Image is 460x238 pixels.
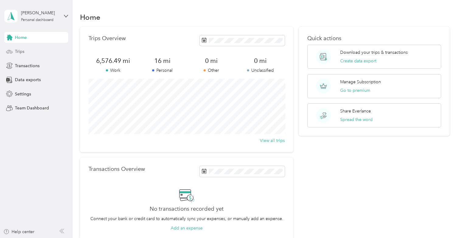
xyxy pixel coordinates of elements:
span: Trips [15,48,24,55]
p: Personal [138,67,187,74]
div: [PERSON_NAME] [21,10,59,16]
span: 16 mi [138,57,187,65]
p: Unclassified [236,67,285,74]
span: Team Dashboard [15,105,49,111]
span: Settings [15,91,31,97]
div: Personal dashboard [21,18,54,22]
button: Go to premium [340,87,370,94]
p: Trips Overview [89,35,126,42]
p: Work [89,67,138,74]
button: Add an expense [171,225,203,231]
p: Share Everlance [340,108,371,114]
button: Spread the word [340,116,373,123]
h2: No transactions recorded yet [150,206,224,212]
p: Quick actions [307,35,441,42]
button: View all trips [260,137,285,144]
button: Help center [3,229,34,235]
span: 6,576.49 mi [89,57,138,65]
p: Other [187,67,236,74]
p: Connect your bank or credit card to automatically sync your expenses, or manually add an expense. [90,216,283,222]
p: Transactions Overview [89,166,145,172]
span: 0 mi [236,57,285,65]
iframe: Everlance-gr Chat Button Frame [426,204,460,238]
button: Create data export [340,58,376,64]
h1: Home [80,14,100,20]
span: 0 mi [187,57,236,65]
p: Download your trips & transactions [340,49,408,56]
p: Manage Subscription [340,79,381,85]
span: Transactions [15,63,40,69]
span: Home [15,34,27,41]
span: Data exports [15,77,41,83]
